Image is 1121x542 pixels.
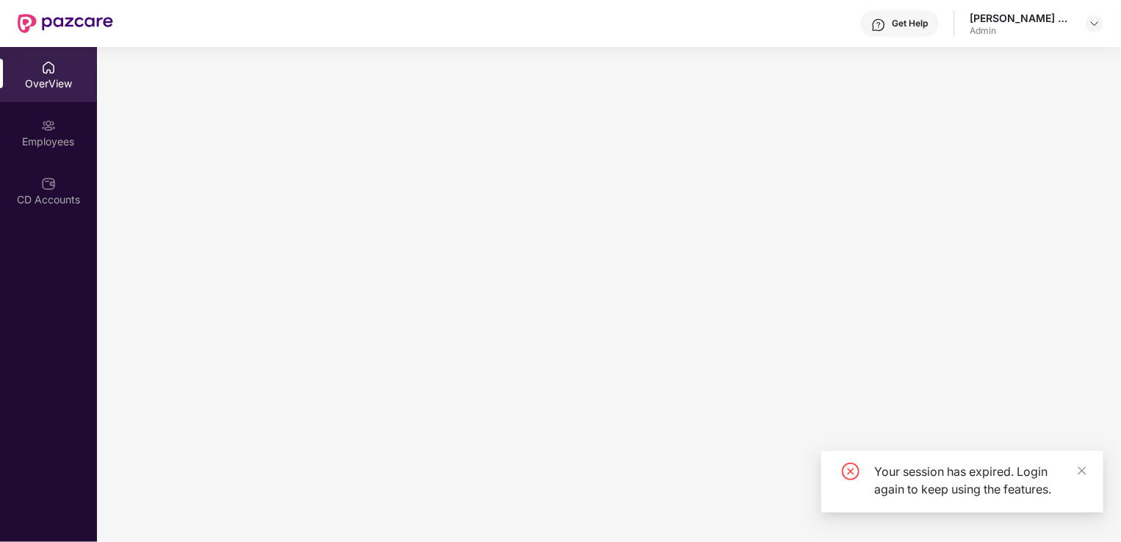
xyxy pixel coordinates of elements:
div: [PERSON_NAME] Priya [970,11,1073,25]
img: svg+xml;base64,PHN2ZyBpZD0iRW1wbG95ZWVzIiB4bWxucz0iaHR0cDovL3d3dy53My5vcmcvMjAwMC9zdmciIHdpZHRoPS... [41,118,56,133]
img: svg+xml;base64,PHN2ZyBpZD0iSGVscC0zMngzMiIgeG1sbnM9Imh0dHA6Ly93d3cudzMub3JnLzIwMDAvc3ZnIiB3aWR0aD... [871,18,886,32]
img: svg+xml;base64,PHN2ZyBpZD0iSG9tZSIgeG1sbnM9Imh0dHA6Ly93d3cudzMub3JnLzIwMDAvc3ZnIiB3aWR0aD0iMjAiIG... [41,60,56,75]
span: close-circle [842,463,859,480]
img: svg+xml;base64,PHN2ZyBpZD0iRHJvcGRvd24tMzJ4MzIiIHhtbG5zPSJodHRwOi8vd3d3LnczLm9yZy8yMDAwL3N2ZyIgd2... [1089,18,1100,29]
img: New Pazcare Logo [18,14,113,33]
div: Get Help [892,18,928,29]
span: close [1077,466,1087,476]
div: Admin [970,25,1073,37]
div: Your session has expired. Login again to keep using the features. [874,463,1086,498]
img: svg+xml;base64,PHN2ZyBpZD0iQ0RfQWNjb3VudHMiIGRhdGEtbmFtZT0iQ0QgQWNjb3VudHMiIHhtbG5zPSJodHRwOi8vd3... [41,176,56,191]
